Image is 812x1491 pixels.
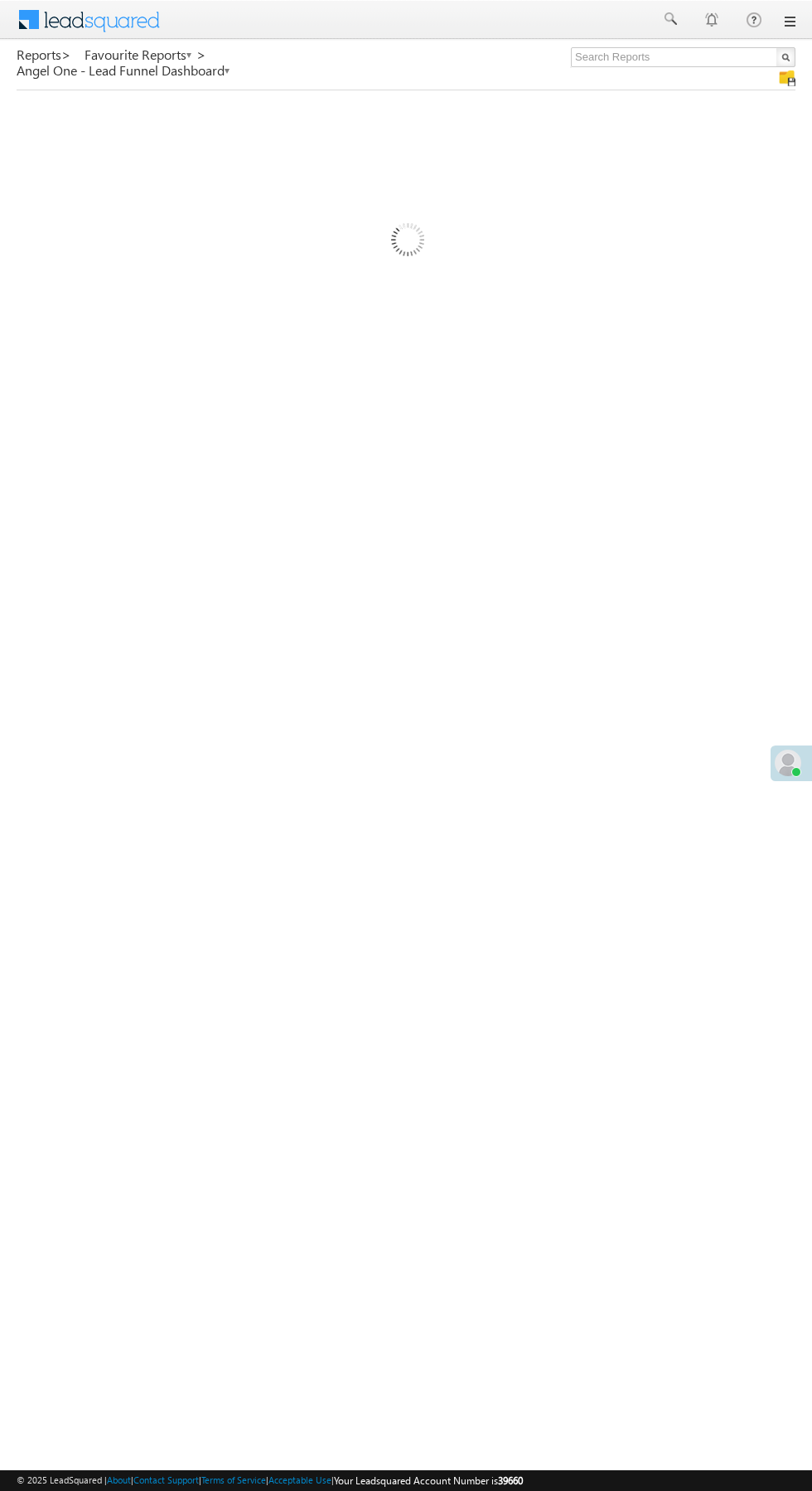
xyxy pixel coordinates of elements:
[196,45,206,64] span: >
[17,47,71,62] a: Reports>
[61,45,71,64] span: >
[321,157,492,328] img: Loading...
[571,47,795,67] input: Search Reports
[268,1474,331,1485] a: Acceptable Use
[133,1474,199,1485] a: Contact Support
[201,1474,266,1485] a: Terms of Service
[107,1474,131,1485] a: About
[17,1473,523,1489] span: © 2025 LeadSquared | | | | |
[17,63,231,78] a: Angel One - Lead Funnel Dashboard
[334,1474,523,1487] span: Your Leadsquared Account Number is
[85,47,206,62] a: Favourite Reports >
[498,1474,523,1487] span: 39660
[779,70,795,86] img: Manage all your saved reports!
